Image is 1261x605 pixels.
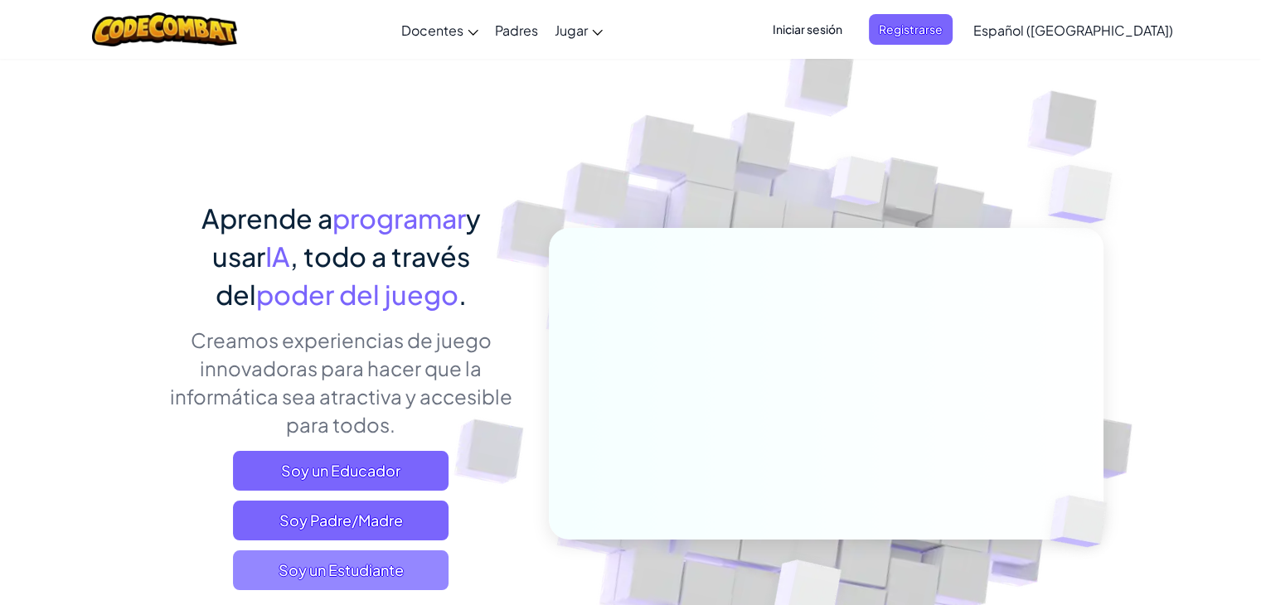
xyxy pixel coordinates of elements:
span: programar [332,201,466,235]
img: Overlap cubes [799,123,919,247]
span: Docentes [401,22,463,39]
a: Padres [487,7,546,52]
img: Overlap cubes [1021,461,1146,582]
img: Overlap cubes [1015,124,1158,264]
img: CodeCombat logo [92,12,237,46]
span: IA [265,240,290,273]
button: Registrarse [869,14,953,45]
span: Español ([GEOGRAPHIC_DATA]) [973,22,1173,39]
a: Docentes [393,7,487,52]
span: Aprende a [201,201,332,235]
p: Creamos experiencias de juego innovadoras para hacer que la informática sea atractiva y accesible... [158,326,524,438]
span: , todo a través del [216,240,470,311]
button: Iniciar sesión [763,14,852,45]
span: Jugar [555,22,588,39]
span: poder del juego [256,278,458,311]
span: . [458,278,467,311]
a: Español ([GEOGRAPHIC_DATA]) [965,7,1181,52]
a: Jugar [546,7,611,52]
button: Soy un Estudiante [233,550,449,590]
a: Soy un Educador [233,451,449,491]
a: Soy Padre/Madre [233,501,449,540]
